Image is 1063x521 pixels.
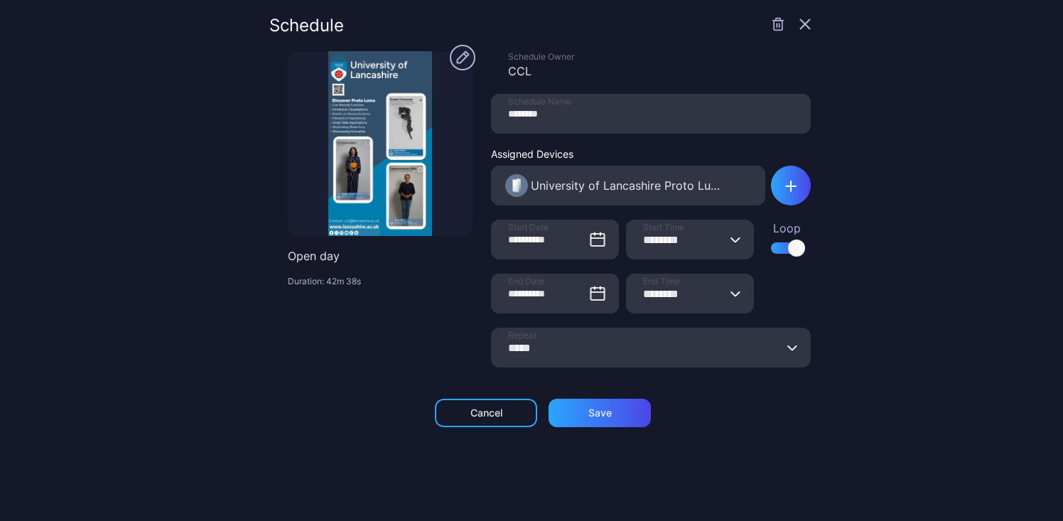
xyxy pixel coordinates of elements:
span: End Time [643,276,680,287]
div: Save [588,407,612,419]
span: Start Time [643,222,684,233]
div: Cancel [470,407,502,419]
button: End Time [730,274,741,313]
input: Repeat [491,328,811,367]
div: Schedule [269,17,344,34]
button: Start Time [730,220,741,259]
span: Repeat [508,330,536,341]
input: Schedule Name [491,94,811,134]
input: Start Date [491,220,619,259]
button: Save [549,399,651,427]
div: Assigned Devices [491,148,765,160]
div: Schedule Owner [508,51,811,63]
button: Cancel [435,399,537,427]
input: End Date [491,274,619,313]
p: Open day [288,247,473,264]
input: End Time [626,274,754,313]
input: Start Time [626,220,754,259]
button: Repeat [787,328,798,367]
p: Duration: 42m 38s [288,276,473,287]
div: CCL [508,63,811,80]
div: Loop [771,220,802,237]
div: University of Lancashire Proto Luma [531,177,726,194]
